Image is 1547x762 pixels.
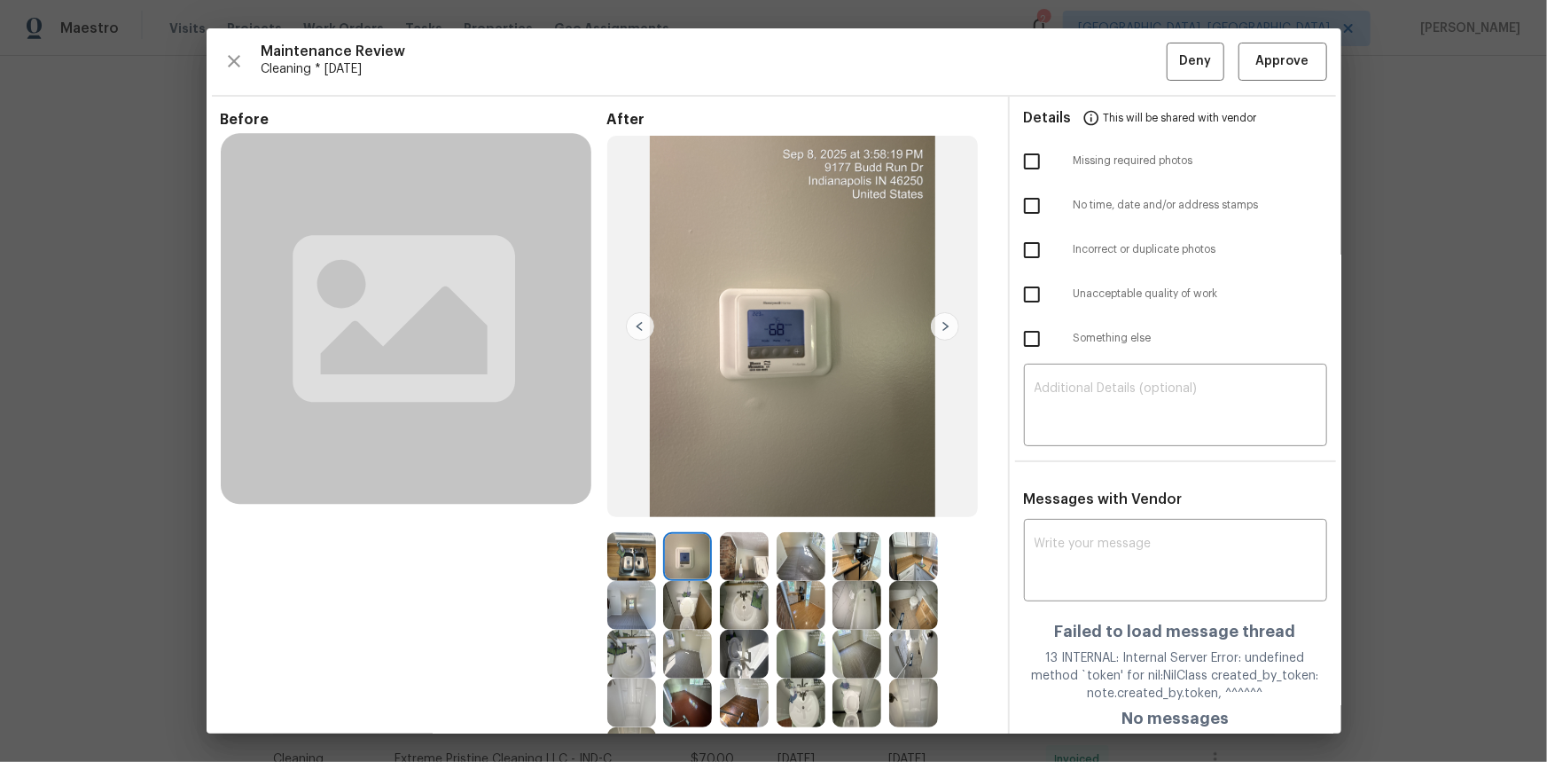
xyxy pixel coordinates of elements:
span: Approve [1256,51,1309,73]
h4: No messages [1121,710,1229,727]
span: Before [221,111,607,129]
button: Deny [1167,43,1224,81]
div: Something else [1010,317,1341,361]
div: Missing required photos [1010,139,1341,184]
span: Cleaning * [DATE] [262,60,1167,78]
span: Deny [1179,51,1211,73]
h4: Failed to load message thread [1024,623,1327,640]
span: Unacceptable quality of work [1074,287,1327,302]
span: Maintenance Review [262,43,1167,60]
span: No time, date and/or address stamps [1074,198,1327,213]
span: Something else [1074,331,1327,346]
span: Details [1024,97,1072,139]
div: Unacceptable quality of work [1010,272,1341,317]
div: 13 INTERNAL: Internal Server Error: undefined method `token' for nil:NilClass created_by_token: n... [1024,649,1327,703]
div: Incorrect or duplicate photos [1010,228,1341,272]
span: After [607,111,994,129]
span: Missing required photos [1074,153,1327,169]
button: Approve [1238,43,1327,81]
span: Messages with Vendor [1024,492,1183,507]
img: left-chevron-button-url [626,312,654,341]
span: This will be shared with vendor [1104,97,1257,139]
img: right-chevron-button-url [931,312,959,341]
div: No time, date and/or address stamps [1010,184,1341,228]
span: Incorrect or duplicate photos [1074,242,1327,257]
